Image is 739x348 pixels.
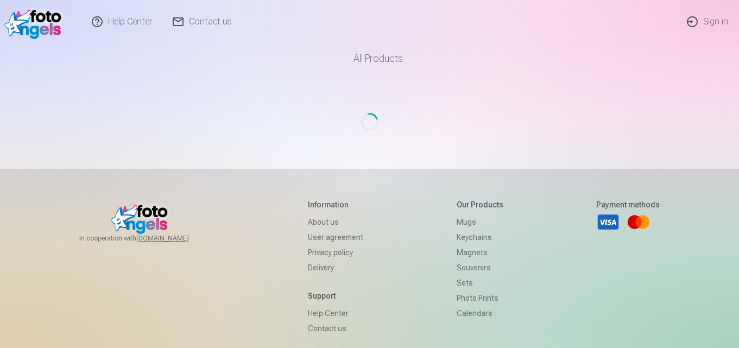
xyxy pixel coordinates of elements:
[596,199,660,210] h5: Payment methods
[627,210,650,234] a: Mastercard
[457,199,503,210] h5: Our products
[136,234,215,243] a: [DOMAIN_NAME]
[308,230,363,245] a: User agreement
[457,230,503,245] a: Keychains
[308,321,363,336] a: Contact us
[308,214,363,230] a: About us
[457,214,503,230] a: Mugs
[596,210,620,234] a: Visa
[323,43,416,74] a: All products
[79,234,215,243] span: In cooperation with
[308,245,363,260] a: Privacy policy
[457,290,503,306] a: Photo prints
[308,290,363,301] h5: Support
[457,260,503,275] a: Souvenirs
[308,306,363,321] a: Help Center
[457,306,503,321] a: Calendars
[457,275,503,290] a: Sets
[308,199,363,210] h5: Information
[4,4,67,39] img: /v1
[308,260,363,275] a: Delivery
[457,245,503,260] a: Magnets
